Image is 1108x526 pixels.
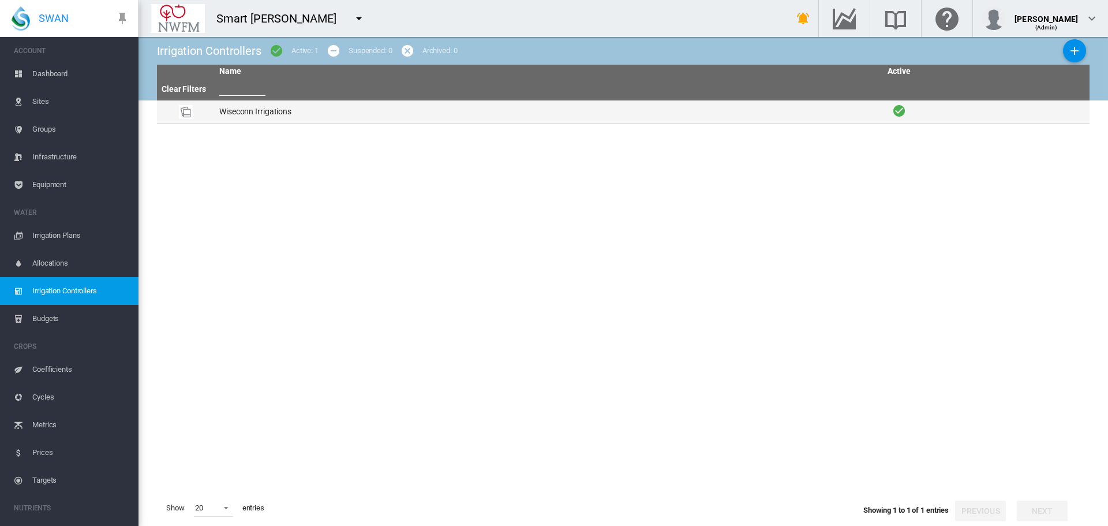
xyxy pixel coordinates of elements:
[933,12,961,25] md-icon: Click here for help
[796,12,810,25] md-icon: icon-bell-ring
[32,171,129,199] span: Equipment
[1035,24,1058,31] span: (Admin)
[347,7,370,30] button: icon-menu-down
[215,65,882,79] th: Name
[396,39,419,62] button: icon-cancel
[1085,12,1099,25] md-icon: icon-chevron-down
[863,506,949,514] span: Showing 1 to 1 of 1 entries
[12,6,30,31] img: SWAN-Landscape-Logo-Colour-drop.png
[195,503,203,512] div: 20
[892,103,906,118] i: Active
[1017,501,1068,521] button: Next
[32,143,129,171] span: Infrastructure
[14,499,129,517] span: NUTRIENTS
[265,39,288,62] button: icon-checkbox-marked-circle
[830,12,858,25] md-icon: Go to the Data Hub
[32,60,129,88] span: Dashboard
[14,42,129,60] span: ACCOUNT
[157,43,261,59] div: Irrigation Controllers
[32,115,129,143] span: Groups
[327,44,340,58] md-icon: icon-minus-circle
[882,65,916,79] th: Active
[162,84,206,94] a: Clear Filters
[32,467,129,494] span: Targets
[982,7,1005,30] img: profile.jpg
[322,39,345,62] button: icon-minus-circle
[115,12,129,25] md-icon: icon-pin
[32,305,129,333] span: Budgets
[792,7,815,30] button: icon-bell-ring
[349,46,392,56] div: Suspended: 0
[400,44,414,58] md-icon: icon-cancel
[32,249,129,277] span: Allocations
[216,10,347,27] div: Smart [PERSON_NAME]
[162,498,189,518] span: Show
[32,383,129,411] span: Cycles
[179,105,193,119] img: product-image-placeholder.png
[1063,39,1086,62] button: Add New Controller
[882,12,909,25] md-icon: Search the knowledge base
[882,100,916,123] td: Active
[422,46,458,56] div: Archived: 0
[14,337,129,356] span: CROPS
[32,222,129,249] span: Irrigation Plans
[32,88,129,115] span: Sites
[32,277,129,305] span: Irrigation Controllers
[955,501,1006,521] button: Previous
[269,44,283,58] md-icon: icon-checkbox-marked-circle
[14,203,129,222] span: WATER
[1015,9,1078,20] div: [PERSON_NAME]
[32,411,129,439] span: Metrics
[352,12,366,25] md-icon: icon-menu-down
[32,356,129,383] span: Coefficients
[291,46,319,56] div: Active: 1
[215,100,882,123] td: Wiseconn Irrigations
[32,439,129,467] span: Prices
[157,100,215,123] td: Controller Id: 30375
[151,4,205,33] img: 9k=
[238,498,269,518] span: entries
[1068,44,1081,58] md-icon: icon-plus
[39,11,69,25] span: SWAN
